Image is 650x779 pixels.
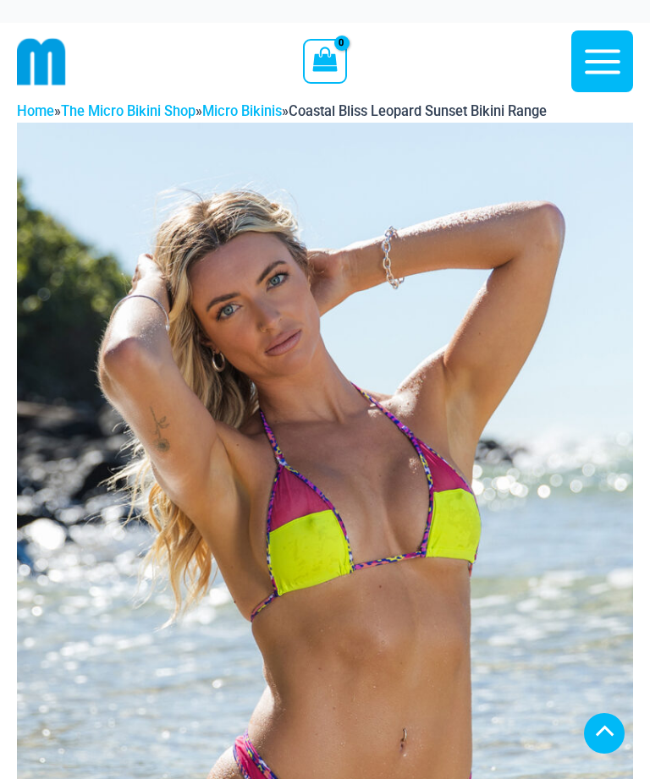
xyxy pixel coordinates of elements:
[289,103,547,119] span: Coastal Bliss Leopard Sunset Bikini Range
[17,37,66,86] img: cropped mm emblem
[202,103,282,119] a: Micro Bikinis
[303,39,346,83] a: View Shopping Cart, empty
[61,103,196,119] a: The Micro Bikini Shop
[17,103,54,119] a: Home
[17,103,547,119] span: » » »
